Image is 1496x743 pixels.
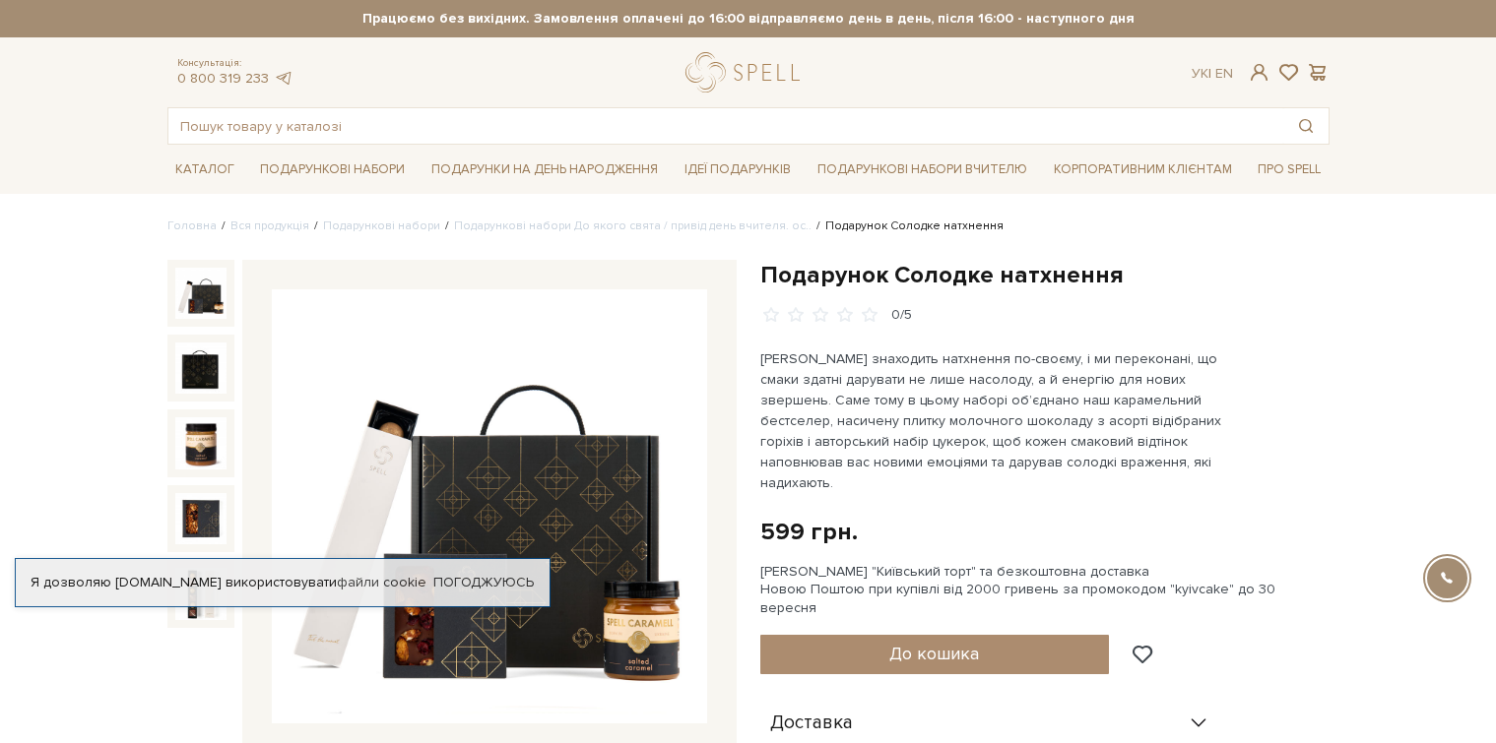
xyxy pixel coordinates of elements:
[1215,65,1233,82] a: En
[1046,155,1240,185] a: Корпоративним клієнтам
[16,574,550,591] div: Я дозволяю [DOMAIN_NAME] використовувати
[1208,65,1211,82] span: |
[433,574,534,591] a: Погоджуюсь
[677,155,799,185] a: Ідеї подарунків
[423,155,666,185] a: Подарунки на День народження
[889,643,979,664] span: До кошика
[770,714,853,732] span: Доставка
[760,260,1330,290] h1: Подарунок Солодке натхнення
[1250,155,1329,185] a: Про Spell
[337,574,426,590] a: файли cookie
[167,218,217,233] a: Головна
[175,268,227,319] img: Подарунок Солодке натхнення
[812,217,1004,235] li: Подарунок Солодке натхнення
[177,57,293,70] span: Консультація:
[891,306,912,325] div: 0/5
[230,218,309,233] a: Вся продукція
[272,289,707,724] img: Подарунок Солодке натхнення
[760,635,1110,674] button: До кошика
[167,155,242,185] a: Каталог
[685,52,809,93] a: logo
[323,218,440,233] a: Подарункові набори
[177,70,269,87] a: 0 800 319 233
[760,348,1222,493] p: [PERSON_NAME] знаходить натхнення по-своєму, і ми переконані, що смаки здатні дарувати не лише на...
[167,10,1330,28] strong: Працюємо без вихідних. Замовлення оплачені до 16:00 відправляємо день в день, після 16:00 - насту...
[760,563,1330,617] div: [PERSON_NAME] "Київський торт" та безкоштовна доставка Новою Поштою при купівлі від 2000 гривень ...
[760,517,858,547] div: 599 грн.
[810,153,1035,186] a: Подарункові набори Вчителю
[454,218,812,233] a: Подарункові набори До якого свята / привід день вчителя. ос..
[168,108,1283,144] input: Пошук товару у каталозі
[252,155,413,185] a: Подарункові набори
[175,493,227,544] img: Подарунок Солодке натхнення
[175,417,227,468] img: Подарунок Солодке натхнення
[175,342,227,394] img: Подарунок Солодке натхнення
[1283,108,1329,144] button: Пошук товару у каталозі
[274,70,293,87] a: telegram
[1192,65,1233,83] div: Ук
